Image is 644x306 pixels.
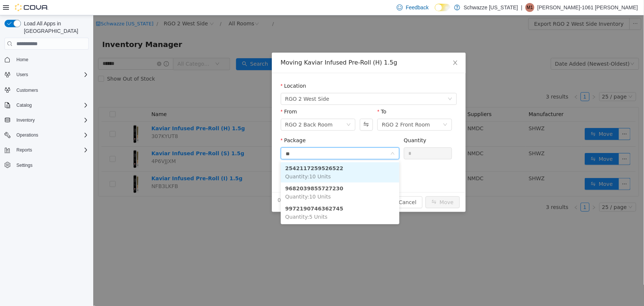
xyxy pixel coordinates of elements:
div: RGO 2 Back Room [192,104,240,115]
span: 0 Units will be moved. [185,181,243,189]
i: icon: down [350,107,354,112]
span: Catalog [16,102,32,108]
span: Customers [13,85,89,94]
button: Cancel [300,181,329,193]
nav: Complex example [4,51,89,190]
span: Settings [13,160,89,170]
span: Customers [16,87,38,93]
label: Quantity [311,122,333,128]
button: Swap [267,103,280,115]
input: Dark Mode [435,4,450,12]
button: Inventory [1,115,92,125]
span: Quantity : 5 Units [192,199,234,204]
span: Catalog [13,101,89,110]
button: Inventory [13,116,38,125]
strong: 9972190746362745 [192,190,250,196]
button: Settings [1,160,92,171]
span: Load All Apps in [GEOGRAPHIC_DATA] [21,20,89,35]
button: Catalog [1,100,92,110]
input: Package [192,133,297,144]
span: Home [16,57,28,63]
li: 9682039855727230 [188,167,306,187]
li: 2542117259526522 [188,147,306,167]
span: Feedback [406,4,428,11]
button: Reports [1,145,92,155]
span: Operations [16,132,38,138]
span: Inventory [13,116,89,125]
li: 9972190746362745 [188,187,306,207]
span: Reports [13,146,89,154]
i: icon: down [297,136,302,141]
button: Customers [1,84,92,95]
a: Home [13,55,31,64]
button: Close [352,37,373,58]
a: Settings [13,161,35,170]
div: Martin-1061 Barela [525,3,534,12]
button: Reports [13,146,35,154]
button: Users [1,69,92,80]
span: Users [13,70,89,79]
p: | [521,3,522,12]
span: RGO 2 West Side [192,78,236,89]
p: [PERSON_NAME]-1061 [PERSON_NAME] [537,3,638,12]
span: Reports [16,147,32,153]
button: icon: swapMove [332,181,367,193]
span: Users [16,72,28,78]
div: Moving Kaviar Infused Pre-Roll (H) 1.5g [188,43,364,51]
span: M1 [527,3,533,12]
button: Users [13,70,31,79]
label: Package [188,122,213,128]
div: RGO 2 Front Room [289,104,337,115]
span: Inventory [16,117,35,123]
input: Quantity [311,132,359,144]
a: Customers [13,86,41,95]
i: icon: down [355,81,359,87]
strong: 9682039855727230 [192,170,250,176]
label: To [284,93,293,99]
i: icon: down [253,107,258,112]
span: Home [13,55,89,64]
strong: 2542117259526522 [192,150,250,156]
button: Operations [1,130,92,140]
img: Cova [15,4,48,11]
button: Home [1,54,92,65]
span: Quantity : 10 Units [192,178,238,184]
p: Schwazze [US_STATE] [464,3,518,12]
label: Location [188,68,213,74]
span: Quantity : 10 Units [192,158,238,164]
button: Operations [13,131,41,140]
span: Operations [13,131,89,140]
label: From [188,93,204,99]
i: icon: close [359,44,365,50]
span: Settings [16,162,32,168]
button: Catalog [13,101,35,110]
